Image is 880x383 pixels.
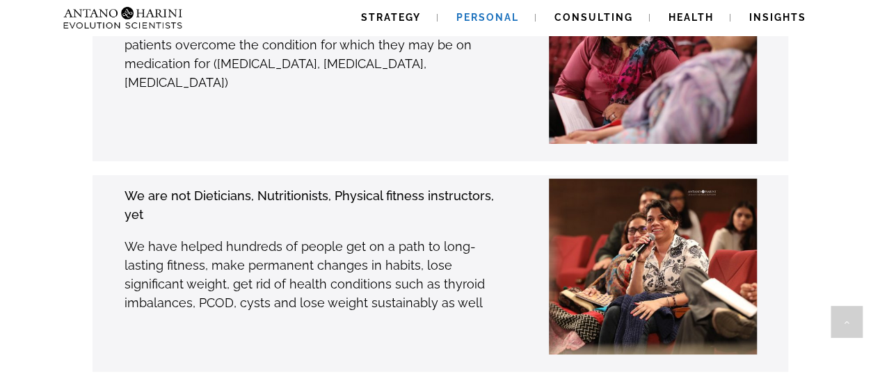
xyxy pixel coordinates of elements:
[361,12,421,23] span: Strategy
[456,12,519,23] span: Personal
[125,237,505,312] p: We have helped hundreds of people get on a path to long-lasting fitness, make permanent changes i...
[125,188,494,222] strong: We are not Dieticians, Nutritionists, Physical fitness instructors, yet
[669,12,714,23] span: Health
[518,179,781,355] img: Supriti
[554,12,633,23] span: Consulting
[125,17,505,92] p: Many doctors recommend us when they want to help their patients overcome the condition for which ...
[749,12,806,23] span: Insights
